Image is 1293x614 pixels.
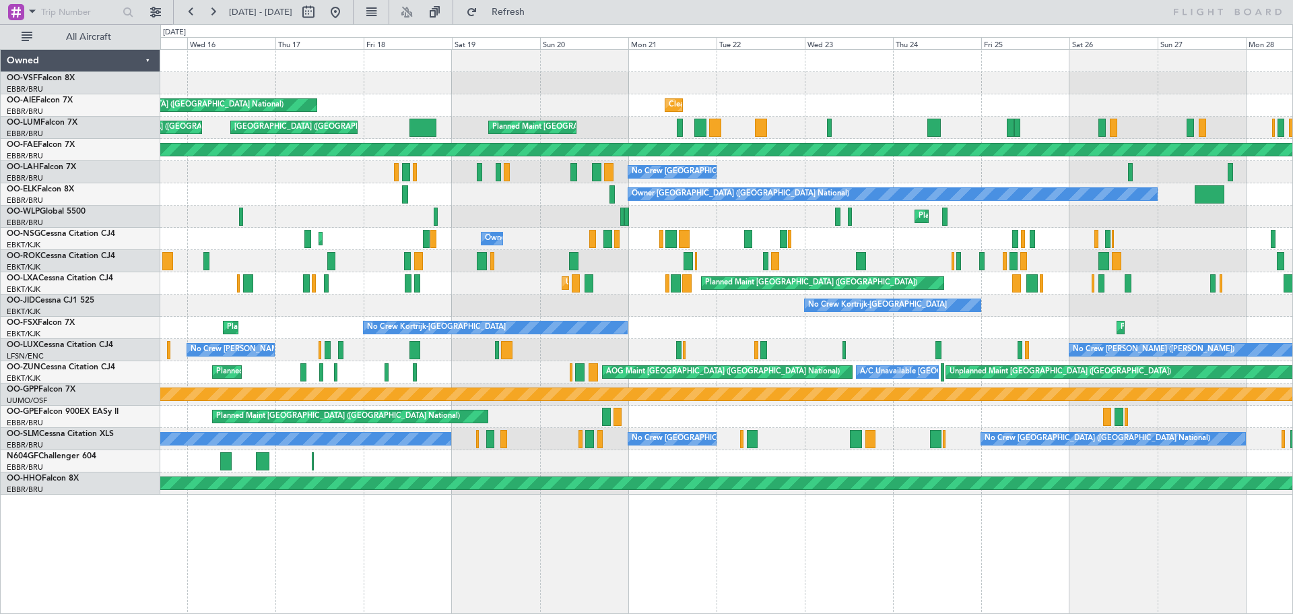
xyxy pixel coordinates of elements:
[7,307,40,317] a: EBKT/KJK
[632,162,857,182] div: No Crew [GEOGRAPHIC_DATA] ([GEOGRAPHIC_DATA] National)
[7,474,42,483] span: OO-HHO
[7,218,43,228] a: EBBR/BRU
[566,273,819,293] div: Unplanned Maint [GEOGRAPHIC_DATA] ([GEOGRAPHIC_DATA] National)
[40,95,284,115] div: Planned Maint [GEOGRAPHIC_DATA] ([GEOGRAPHIC_DATA] National)
[7,373,40,383] a: EBKT/KJK
[7,474,79,483] a: OO-HHOFalcon 8X
[7,141,75,149] a: OO-FAEFalcon 7X
[985,429,1210,449] div: No Crew [GEOGRAPHIC_DATA] ([GEOGRAPHIC_DATA] National)
[7,274,113,282] a: OO-LXACessna Citation CJ4
[7,230,115,238] a: OO-NSGCessna Citation CJ4
[7,386,38,394] span: OO-GPP
[805,37,893,49] div: Wed 23
[452,37,540,49] div: Sat 19
[7,274,38,282] span: OO-LXA
[7,284,40,295] a: EBKT/KJK
[7,430,114,438] a: OO-SLMCessna Citation XLS
[7,129,43,139] a: EBBR/BRU
[227,317,384,338] div: Planned Maint Kortrijk-[GEOGRAPHIC_DATA]
[950,362,1171,382] div: Unplanned Maint [GEOGRAPHIC_DATA] ([GEOGRAPHIC_DATA])
[808,295,947,315] div: No Crew Kortrijk-[GEOGRAPHIC_DATA]
[7,252,40,260] span: OO-ROK
[7,151,43,161] a: EBBR/BRU
[480,7,537,17] span: Refresh
[7,329,40,339] a: EBKT/KJK
[7,462,43,472] a: EBBR/BRU
[7,208,40,216] span: OO-WLP
[187,37,275,49] div: Wed 16
[7,408,38,416] span: OO-GPE
[7,363,40,371] span: OO-ZUN
[7,106,43,117] a: EBBR/BRU
[367,317,506,338] div: No Crew Kortrijk-[GEOGRAPHIC_DATA]
[632,429,857,449] div: No Crew [GEOGRAPHIC_DATA] ([GEOGRAPHIC_DATA] National)
[7,84,43,94] a: EBBR/BRU
[7,240,40,250] a: EBKT/KJK
[7,119,77,127] a: OO-LUMFalcon 7X
[7,163,39,171] span: OO-LAH
[7,297,35,305] span: OO-JID
[275,37,364,49] div: Thu 17
[7,297,94,305] a: OO-JIDCessna CJ1 525
[492,117,736,137] div: Planned Maint [GEOGRAPHIC_DATA] ([GEOGRAPHIC_DATA] National)
[606,362,840,382] div: AOG Maint [GEOGRAPHIC_DATA] ([GEOGRAPHIC_DATA] National)
[7,173,43,183] a: EBBR/BRU
[540,37,628,49] div: Sun 20
[364,37,452,49] div: Fri 18
[7,74,38,82] span: OO-VSF
[1073,340,1234,360] div: No Crew [PERSON_NAME] ([PERSON_NAME])
[460,1,541,23] button: Refresh
[86,117,308,137] div: [GEOGRAPHIC_DATA] ([GEOGRAPHIC_DATA][PERSON_NAME])
[7,430,39,438] span: OO-SLM
[7,363,115,371] a: OO-ZUNCessna Citation CJ4
[981,37,1069,49] div: Fri 25
[7,396,47,406] a: UUMO/OSF
[669,95,894,115] div: Cleaning [GEOGRAPHIC_DATA] ([GEOGRAPHIC_DATA] National)
[7,96,73,104] a: OO-AIEFalcon 7X
[860,362,1110,382] div: A/C Unavailable [GEOGRAPHIC_DATA] ([GEOGRAPHIC_DATA] National)
[7,163,76,171] a: OO-LAHFalcon 7X
[191,340,352,360] div: No Crew [PERSON_NAME] ([PERSON_NAME])
[1158,37,1246,49] div: Sun 27
[7,386,75,394] a: OO-GPPFalcon 7X
[7,408,119,416] a: OO-GPEFalcon 900EX EASy II
[234,117,457,137] div: [GEOGRAPHIC_DATA] ([GEOGRAPHIC_DATA][PERSON_NAME])
[7,230,40,238] span: OO-NSG
[7,485,43,495] a: EBBR/BRU
[229,6,292,18] span: [DATE] - [DATE]
[7,119,40,127] span: OO-LUM
[7,195,43,206] a: EBBR/BRU
[7,418,43,428] a: EBBR/BRU
[7,208,86,216] a: OO-WLPGlobal 5500
[7,262,40,272] a: EBKT/KJK
[7,341,113,349] a: OO-LUXCessna Citation CJ4
[628,37,717,49] div: Mon 21
[7,341,38,349] span: OO-LUX
[7,141,38,149] span: OO-FAE
[7,452,38,460] span: N604GF
[919,206,1016,226] div: Planned Maint Milan (Linate)
[7,185,74,193] a: OO-ELKFalcon 8X
[163,27,186,38] div: [DATE]
[15,26,146,48] button: All Aircraft
[1069,37,1158,49] div: Sat 26
[632,184,849,204] div: Owner [GEOGRAPHIC_DATA] ([GEOGRAPHIC_DATA] National)
[7,440,43,450] a: EBBR/BRU
[1121,317,1278,338] div: Planned Maint Kortrijk-[GEOGRAPHIC_DATA]
[7,74,75,82] a: OO-VSFFalcon 8X
[216,362,373,382] div: Planned Maint Kortrijk-[GEOGRAPHIC_DATA]
[7,185,37,193] span: OO-ELK
[893,37,981,49] div: Thu 24
[7,452,96,460] a: N604GFChallenger 604
[705,273,917,293] div: Planned Maint [GEOGRAPHIC_DATA] ([GEOGRAPHIC_DATA])
[7,351,44,361] a: LFSN/ENC
[7,252,115,260] a: OO-ROKCessna Citation CJ4
[485,228,667,249] div: Owner [GEOGRAPHIC_DATA]-[GEOGRAPHIC_DATA]
[35,32,142,42] span: All Aircraft
[717,37,805,49] div: Tue 22
[216,406,460,427] div: Planned Maint [GEOGRAPHIC_DATA] ([GEOGRAPHIC_DATA] National)
[41,2,119,22] input: Trip Number
[7,96,36,104] span: OO-AIE
[7,319,38,327] span: OO-FSX
[7,319,75,327] a: OO-FSXFalcon 7X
